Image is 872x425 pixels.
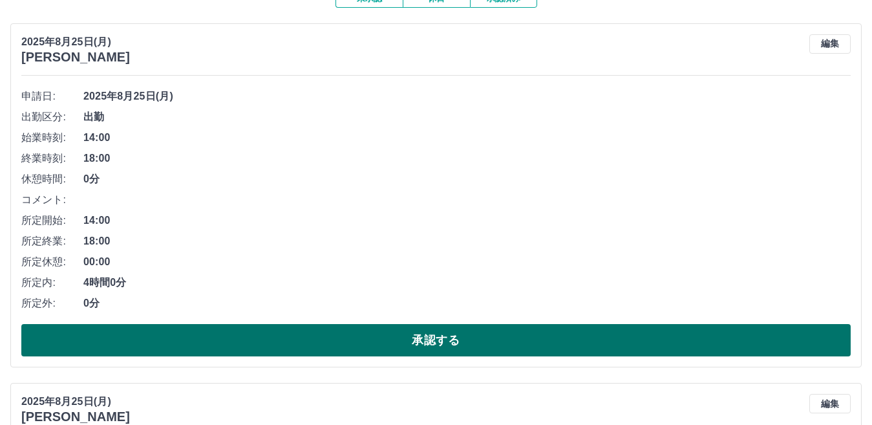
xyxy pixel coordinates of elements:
h3: [PERSON_NAME] [21,50,130,65]
h3: [PERSON_NAME] [21,409,130,424]
span: 0分 [83,171,851,187]
span: 14:00 [83,213,851,228]
span: 所定終業: [21,234,83,249]
button: 編集 [809,394,851,413]
span: 00:00 [83,254,851,270]
span: 休憩時間: [21,171,83,187]
p: 2025年8月25日(月) [21,34,130,50]
span: 所定外: [21,296,83,311]
span: 終業時刻: [21,151,83,166]
span: 2025年8月25日(月) [83,89,851,104]
button: 承認する [21,324,851,356]
span: 出勤 [83,109,851,125]
span: 4時間0分 [83,275,851,290]
span: コメント: [21,192,83,208]
span: 出勤区分: [21,109,83,125]
span: 18:00 [83,234,851,249]
span: 申請日: [21,89,83,104]
span: 18:00 [83,151,851,166]
span: 所定開始: [21,213,83,228]
button: 編集 [809,34,851,54]
span: 0分 [83,296,851,311]
span: 始業時刻: [21,130,83,146]
p: 2025年8月25日(月) [21,394,130,409]
span: 所定休憩: [21,254,83,270]
span: 14:00 [83,130,851,146]
span: 所定内: [21,275,83,290]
